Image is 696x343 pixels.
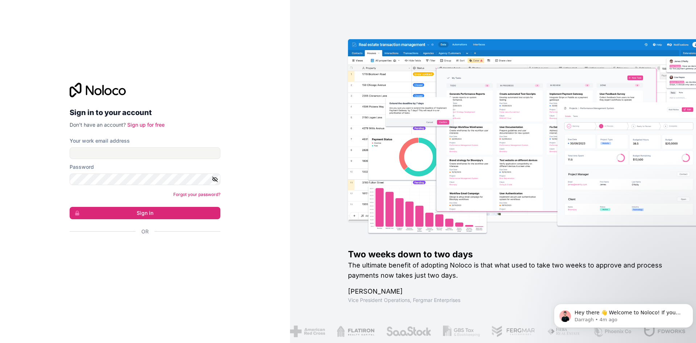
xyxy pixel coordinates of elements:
[289,326,324,337] img: /assets/american-red-cross-BAupjrZR.png
[66,243,218,259] iframe: Bouton "Se connecter avec Google"
[70,122,126,128] span: Don't have an account?
[70,137,130,144] label: Your work email address
[70,207,220,219] button: Sign in
[385,326,431,337] img: /assets/saastock-C6Zbiodz.png
[127,122,165,128] a: Sign up for free
[70,173,220,185] input: Password
[442,326,479,337] img: /assets/gbstax-C-GtDUiK.png
[70,163,94,171] label: Password
[490,326,535,337] img: /assets/fergmar-CudnrXN5.png
[348,249,673,260] h1: Two weeks down to two days
[336,326,373,337] img: /assets/flatiron-C8eUkumj.png
[70,147,220,159] input: Email address
[70,106,220,119] h2: Sign in to your account
[348,260,673,281] h2: The ultimate benefit of adopting Noloco is that what used to take two weeks to approve and proces...
[348,286,673,297] h1: [PERSON_NAME]
[546,326,580,337] img: /assets/fiera-fwj2N5v4.png
[141,228,149,235] span: Or
[348,297,673,304] h1: Vice President Operations , Fergmar Enterprises
[173,192,220,197] a: Forgot your password?
[551,289,696,339] iframe: Intercom notifications message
